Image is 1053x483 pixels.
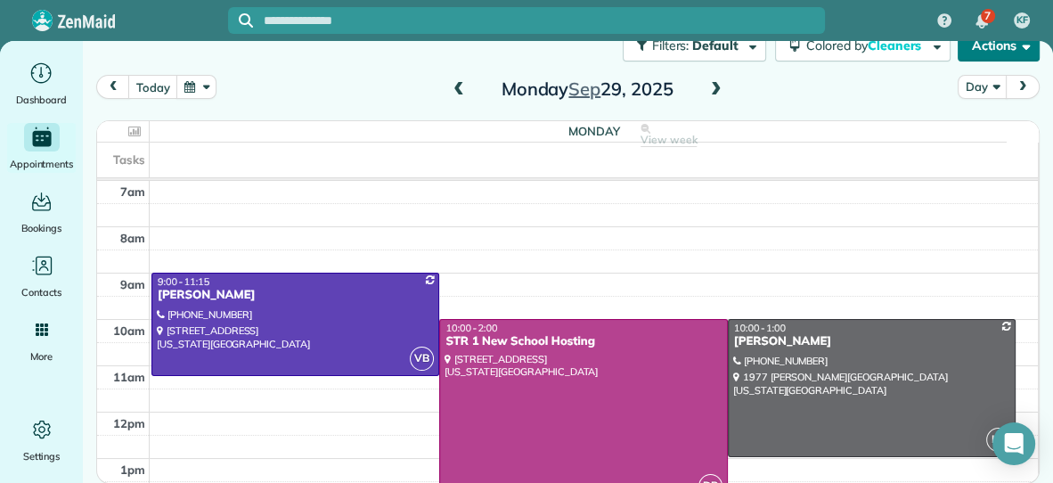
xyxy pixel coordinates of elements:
span: 7am [120,184,145,199]
button: Actions [958,29,1040,61]
span: 10:00 - 2:00 [445,322,497,334]
span: 12pm [113,416,145,430]
span: 10am [113,323,145,338]
a: Dashboard [7,59,76,109]
span: Dashboard [16,91,67,109]
span: 1pm [120,463,145,477]
a: Settings [7,415,76,465]
a: Filters: Default [614,29,766,61]
button: next [1006,75,1040,99]
span: Cleaners [868,37,925,53]
span: LR [986,428,1010,452]
a: Bookings [7,187,76,237]
span: 11am [113,370,145,384]
span: Sep [568,78,600,100]
button: today [128,75,177,99]
button: Focus search [228,13,253,28]
span: KF [1016,13,1028,28]
span: More [30,348,53,365]
button: Colored byCleaners [775,29,951,61]
span: 8am [120,231,145,245]
div: [PERSON_NAME] [157,288,434,303]
div: Open Intercom Messenger [992,422,1035,465]
span: Settings [23,447,61,465]
svg: Focus search [239,13,253,28]
h2: Monday 29, 2025 [476,79,698,99]
span: Default [692,37,739,53]
span: 10:00 - 1:00 [734,322,786,334]
span: Colored by [806,37,927,53]
a: Contacts [7,251,76,301]
span: Monday [568,124,620,138]
button: Day [958,75,1007,99]
span: Tasks [113,152,145,167]
span: Appointments [10,155,74,173]
div: 7 unread notifications [963,2,1000,41]
span: 9am [120,277,145,291]
span: View week [641,133,698,147]
button: Filters: Default [623,29,766,61]
a: Appointments [7,123,76,173]
div: [PERSON_NAME] [733,334,1010,349]
span: VB [410,347,434,371]
span: 9:00 - 11:15 [158,275,209,288]
span: Contacts [21,283,61,301]
span: 7 [984,9,991,23]
div: STR 1 New School Hosting [445,334,722,349]
button: prev [96,75,130,99]
span: Bookings [21,219,62,237]
span: Filters: [652,37,690,53]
